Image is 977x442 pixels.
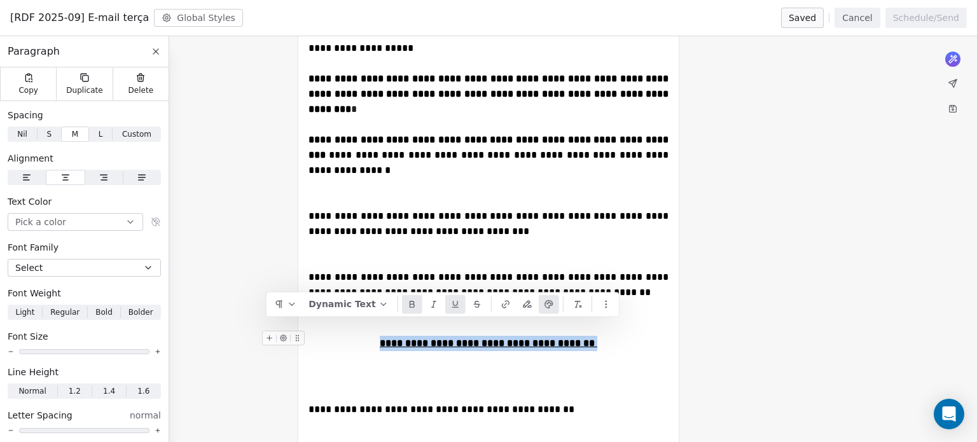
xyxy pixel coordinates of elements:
span: Line Height [8,366,59,378]
span: [RDF 2025-09] E-mail terça [10,10,149,25]
button: Schedule/Send [885,8,967,28]
span: Copy [18,85,38,95]
span: 1.2 [69,385,81,397]
button: Pick a color [8,213,143,231]
span: Normal [18,385,46,397]
span: Font Size [8,330,48,343]
span: 1.4 [103,385,115,397]
span: Nil [17,128,27,140]
span: Font Weight [8,287,61,300]
span: Bolder [128,307,153,318]
span: Select [15,261,43,274]
span: Spacing [8,109,43,121]
span: Letter Spacing [8,409,73,422]
span: Font Family [8,241,59,254]
span: L [99,128,103,140]
button: Saved [781,8,824,28]
span: Delete [128,85,154,95]
button: Dynamic Text [303,294,394,314]
span: Alignment [8,152,53,165]
span: Regular [50,307,80,318]
span: Light [15,307,34,318]
span: Bold [95,307,113,318]
span: Text Color [8,195,52,208]
div: Open Intercom Messenger [934,399,964,429]
span: Custom [122,128,151,140]
button: Cancel [835,8,880,28]
button: Global Styles [154,9,243,27]
span: normal [130,409,161,422]
span: S [46,128,52,140]
span: 1.6 [137,385,149,397]
span: Duplicate [66,85,102,95]
span: Paragraph [8,44,60,59]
